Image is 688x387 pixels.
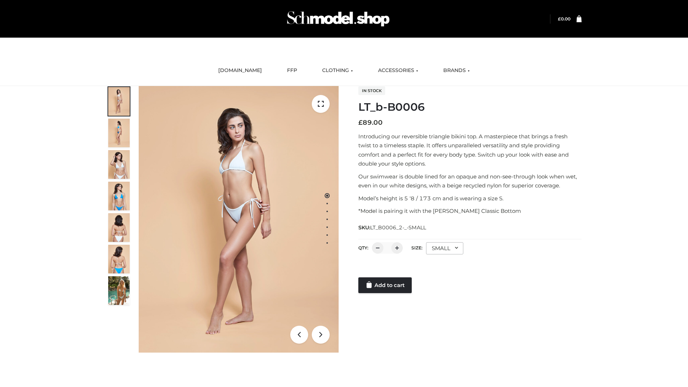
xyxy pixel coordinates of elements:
[358,101,582,114] h1: LT_b-B0006
[411,245,422,250] label: Size:
[358,86,385,95] span: In stock
[558,16,570,21] bdi: 0.00
[358,194,582,203] p: Model’s height is 5 ‘8 / 173 cm and is wearing a size S.
[558,16,561,21] span: £
[213,63,267,78] a: [DOMAIN_NAME]
[558,16,570,21] a: £0.00
[358,119,363,126] span: £
[108,150,130,179] img: ArielClassicBikiniTop_CloudNine_AzureSky_OW114ECO_3-scaled.jpg
[358,277,412,293] a: Add to cart
[373,63,424,78] a: ACCESSORIES
[358,245,368,250] label: QTY:
[282,63,302,78] a: FFP
[108,182,130,210] img: ArielClassicBikiniTop_CloudNine_AzureSky_OW114ECO_4-scaled.jpg
[285,5,392,33] img: Schmodel Admin 964
[370,224,426,231] span: LT_B0006_2-_-SMALL
[358,206,582,216] p: *Model is pairing it with the [PERSON_NAME] Classic Bottom
[108,213,130,242] img: ArielClassicBikiniTop_CloudNine_AzureSky_OW114ECO_7-scaled.jpg
[358,223,427,232] span: SKU:
[108,119,130,147] img: ArielClassicBikiniTop_CloudNine_AzureSky_OW114ECO_2-scaled.jpg
[139,86,339,353] img: ArielClassicBikiniTop_CloudNine_AzureSky_OW114ECO_1
[317,63,358,78] a: CLOTHING
[358,132,582,168] p: Introducing our reversible triangle bikini top. A masterpiece that brings a fresh twist to a time...
[108,245,130,273] img: ArielClassicBikiniTop_CloudNine_AzureSky_OW114ECO_8-scaled.jpg
[108,87,130,116] img: ArielClassicBikiniTop_CloudNine_AzureSky_OW114ECO_1-scaled.jpg
[426,242,463,254] div: SMALL
[108,276,130,305] img: Arieltop_CloudNine_AzureSky2.jpg
[438,63,475,78] a: BRANDS
[358,172,582,190] p: Our swimwear is double lined for an opaque and non-see-through look when wet, even in our white d...
[358,119,383,126] bdi: 89.00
